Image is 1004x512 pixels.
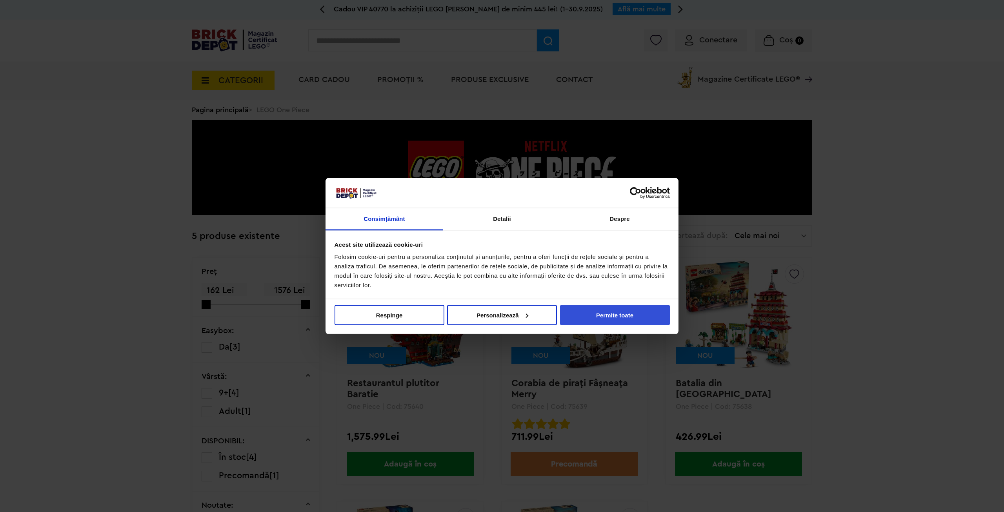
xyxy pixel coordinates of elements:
a: Consimțământ [326,208,443,231]
button: Permite toate [560,305,670,325]
a: Usercentrics Cookiebot - opens in a new window [601,187,670,199]
img: siglă [335,187,378,199]
div: Acest site utilizează cookie-uri [335,240,670,249]
button: Respinge [335,305,444,325]
button: Personalizează [447,305,557,325]
a: Despre [561,208,678,231]
a: Detalii [443,208,561,231]
div: Folosim cookie-uri pentru a personaliza conținutul și anunțurile, pentru a oferi funcții de rețel... [335,252,670,290]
